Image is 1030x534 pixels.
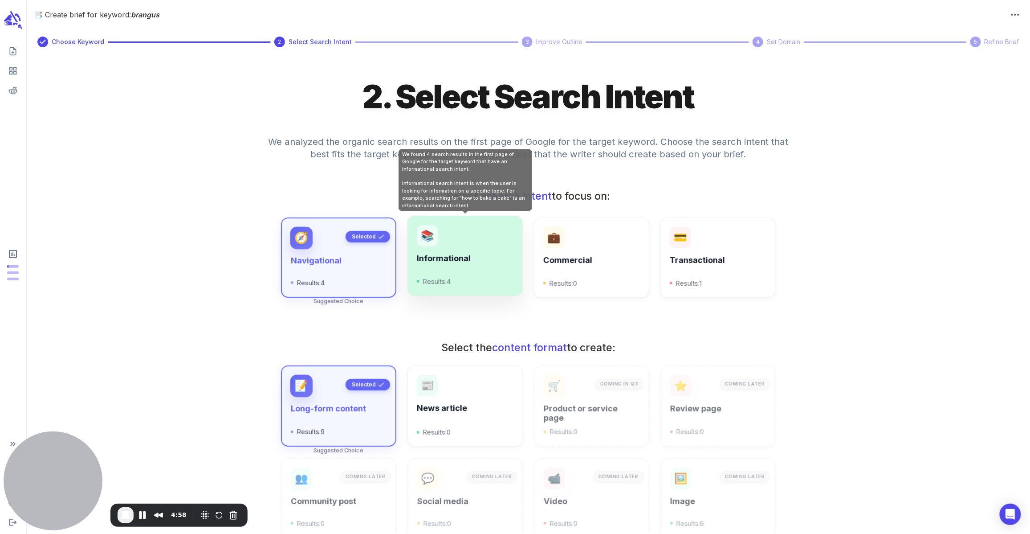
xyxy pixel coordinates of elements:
[417,276,513,287] p: Results: 4
[670,255,766,265] h6: Transactional
[543,278,639,288] p: Results: 0
[421,380,434,391] p: 📰
[352,381,376,389] p: Selected
[670,518,765,529] p: Results: 6
[352,233,376,241] p: Selected
[525,39,529,45] text: 3
[131,10,159,19] span: brangus
[346,473,385,481] p: Coming Later
[7,265,19,268] span: Posts: 3 of 25 monthly posts used
[417,254,513,263] h6: Informational
[291,497,386,506] h6: Community post
[974,39,977,45] text: 5
[393,189,664,203] h3: Select a to focus on:
[4,82,22,99] span: View your Reddit Intelligence add-on dashboard
[670,427,765,437] p: Results: 0
[291,427,386,437] p: Results: 9
[295,380,309,391] p: 📝
[417,427,513,437] p: Results: 0
[670,404,765,414] h6: Review page
[291,518,386,529] p: Results: 0
[544,497,639,506] h6: Video
[295,232,309,243] p: 🧭
[985,37,1019,47] span: Refine Brief
[544,518,639,529] p: Results: 0
[402,180,529,209] div: Informational search intent is when the user is looking for information on a specific topic. For ...
[295,473,308,484] p: 👥
[34,9,1008,20] p: 📑 Create brief for keyword:
[4,43,22,59] span: Create new content
[417,403,513,413] h6: News article
[472,473,512,481] p: Coming Later
[547,232,561,243] p: 💼
[388,341,669,355] h3: Select the to create:
[421,473,435,484] p: 💬
[291,256,386,266] h6: Navigational
[417,518,513,529] p: Results: 0
[402,151,529,173] div: We found 4 search results in the first page of Google for the target keyword that have an informa...
[670,278,766,288] p: Results: 1
[548,381,561,391] p: 🛒
[674,473,688,484] p: 🖼️
[4,63,22,79] span: View your content dashboard
[674,381,688,391] p: ⭐
[362,76,694,118] h1: 2. Select Search Intent
[492,341,567,354] span: content format
[261,125,796,182] h4: We analyzed the organic search results on the first page of Google for the target keyword. Choose...
[4,245,22,263] span: View Subscription & Usage
[7,278,19,280] span: Input Tokens: 8,130 of 4,800,000 monthly tokens used. These limits are based on the last model yo...
[548,473,561,484] p: 📹
[725,473,765,481] p: Coming Later
[756,39,760,45] text: 4
[1000,504,1021,525] div: Open Intercom Messenger
[544,427,639,437] p: Results: 0
[278,39,281,45] text: 2
[725,381,765,388] p: Coming Later
[670,497,765,506] h6: Image
[289,37,352,47] span: Select Search Intent
[52,37,104,47] span: Choose Keyword
[600,381,638,388] p: Coming in Q3
[291,404,386,414] h6: Long-form content
[291,278,386,288] p: Results: 4
[674,232,687,243] p: 💳
[7,271,19,274] span: Output Tokens: 1,784 of 600,000 monthly tokens used. These limits are based on the last model you...
[767,37,800,47] span: Set Domain
[598,473,638,481] p: Coming Later
[544,404,639,423] h6: Product or service page
[417,497,513,506] h6: Social media
[543,255,639,265] h6: Commercial
[421,230,434,241] p: 📚
[536,37,582,47] span: Improve Outline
